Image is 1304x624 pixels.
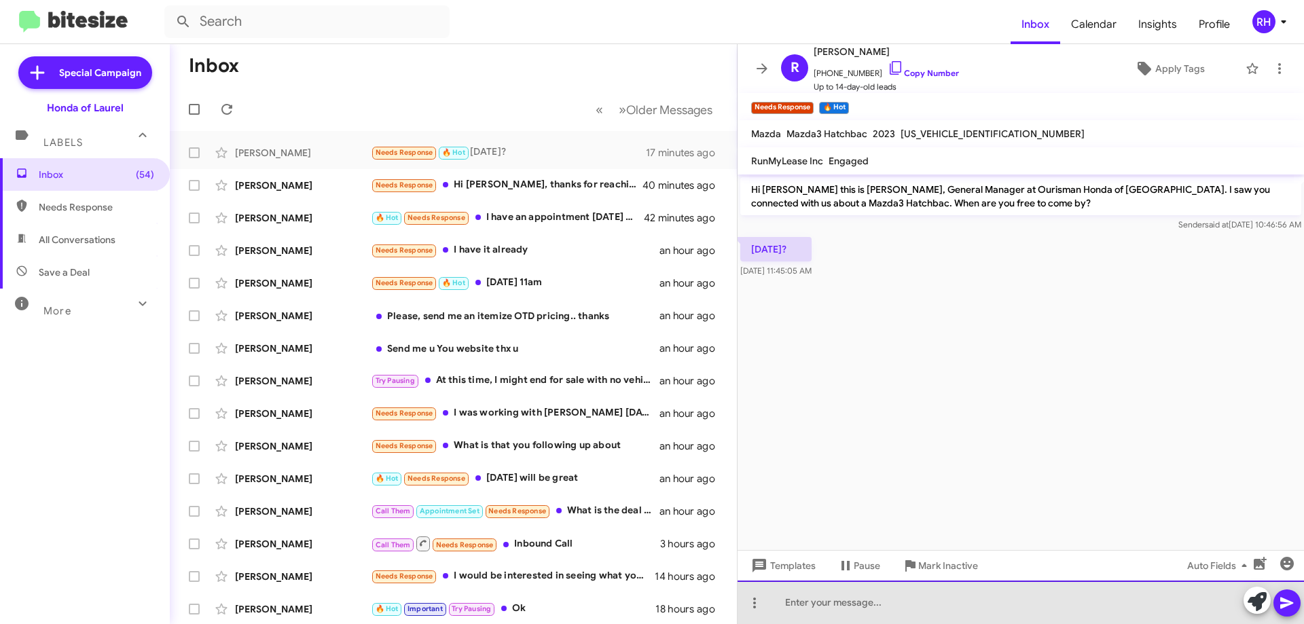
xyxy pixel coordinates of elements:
[738,553,827,578] button: Templates
[235,244,371,257] div: [PERSON_NAME]
[371,342,659,355] div: Send me u You website thx u
[164,5,450,38] input: Search
[39,233,115,246] span: All Conversations
[371,309,659,323] div: Please, send me an itemize OTD pricing.. thanks
[1188,5,1241,44] a: Profile
[376,148,433,157] span: Needs Response
[43,136,83,149] span: Labels
[59,66,141,79] span: Special Campaign
[786,128,867,140] span: Mazda3 Hatchbac
[235,407,371,420] div: [PERSON_NAME]
[407,604,443,613] span: Important
[814,80,959,94] span: Up to 14-day-old leads
[376,376,415,385] span: Try Pausing
[442,278,465,287] span: 🔥 Hot
[371,568,655,584] div: I would be interested in seeing what you'd offer. It's a silver 2008 EX with a little under 184k ...
[659,374,726,388] div: an hour ago
[39,265,90,279] span: Save a Deal
[376,540,411,549] span: Call Them
[901,128,1085,140] span: [US_VEHICLE_IDENTIFICATION_NUMBER]
[376,409,433,418] span: Needs Response
[1060,5,1127,44] a: Calendar
[39,168,154,181] span: Inbox
[371,601,655,617] div: Ok
[740,265,812,276] span: [DATE] 11:45:05 AM
[235,342,371,355] div: [PERSON_NAME]
[751,128,781,140] span: Mazda
[626,103,712,117] span: Older Messages
[376,474,399,483] span: 🔥 Hot
[376,181,433,189] span: Needs Response
[740,177,1301,215] p: Hi [PERSON_NAME] this is [PERSON_NAME], General Manager at Ourisman Honda of [GEOGRAPHIC_DATA]. I...
[376,278,433,287] span: Needs Response
[376,572,433,581] span: Needs Response
[371,242,659,258] div: I have it already
[371,145,646,160] div: [DATE]?
[1011,5,1060,44] a: Inbox
[407,474,465,483] span: Needs Response
[371,438,659,454] div: What is that you following up about
[436,540,494,549] span: Needs Response
[235,146,371,160] div: [PERSON_NAME]
[891,553,989,578] button: Mark Inactive
[751,155,823,167] span: RunMyLease Inc
[47,101,124,115] div: Honda of Laurel
[1100,56,1239,81] button: Apply Tags
[587,96,611,124] button: Previous
[1178,219,1301,230] span: Sender [DATE] 10:46:56 AM
[814,60,959,80] span: [PHONE_NUMBER]
[235,537,371,551] div: [PERSON_NAME]
[371,177,645,193] div: Hi [PERSON_NAME], thanks for reaching out. I talked to one of the supervisors earlier [DATE] sinc...
[452,604,491,613] span: Try Pausing
[829,155,869,167] span: Engaged
[371,210,645,225] div: I have an appointment [DATE] at 12
[376,507,411,515] span: Call Them
[235,439,371,453] div: [PERSON_NAME]
[751,102,814,114] small: Needs Response
[888,68,959,78] a: Copy Number
[1176,553,1263,578] button: Auto Fields
[645,211,726,225] div: 42 minutes ago
[659,276,726,290] div: an hour ago
[235,602,371,616] div: [PERSON_NAME]
[791,57,799,79] span: R
[376,441,433,450] span: Needs Response
[659,504,726,518] div: an hour ago
[376,246,433,255] span: Needs Response
[819,102,848,114] small: 🔥 Hot
[235,309,371,323] div: [PERSON_NAME]
[1127,5,1188,44] a: Insights
[136,168,154,181] span: (54)
[189,55,239,77] h1: Inbox
[611,96,721,124] button: Next
[371,405,659,421] div: I was working with [PERSON_NAME] [DATE] to work a number for me and I didn't hear back. I got a n...
[645,179,726,192] div: 40 minutes ago
[371,535,660,552] div: Inbound Call
[646,146,726,160] div: 17 minutes ago
[39,200,154,214] span: Needs Response
[1205,219,1229,230] span: said at
[854,553,880,578] span: Pause
[235,179,371,192] div: [PERSON_NAME]
[235,472,371,485] div: [PERSON_NAME]
[740,237,812,261] p: [DATE]?
[376,604,399,613] span: 🔥 Hot
[918,553,978,578] span: Mark Inactive
[873,128,895,140] span: 2023
[371,503,659,519] div: What is the deal currently?
[660,537,726,551] div: 3 hours ago
[619,101,626,118] span: »
[659,244,726,257] div: an hour ago
[235,570,371,583] div: [PERSON_NAME]
[371,471,659,486] div: [DATE] will be great
[1241,10,1289,33] button: RH
[655,602,726,616] div: 18 hours ago
[43,305,71,317] span: More
[18,56,152,89] a: Special Campaign
[655,570,726,583] div: 14 hours ago
[442,148,465,157] span: 🔥 Hot
[235,374,371,388] div: [PERSON_NAME]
